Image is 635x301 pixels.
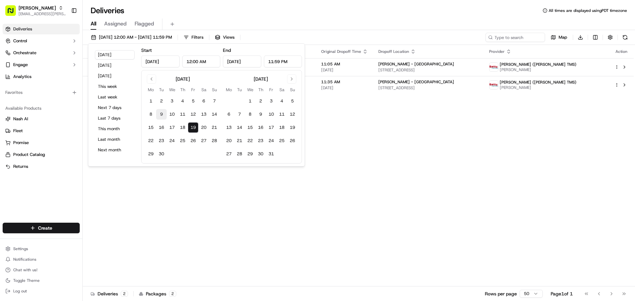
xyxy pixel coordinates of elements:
span: Log out [13,288,27,294]
button: 27 [198,135,209,146]
th: Wednesday [245,86,255,93]
button: [PERSON_NAME][EMAIL_ADDRESS][PERSON_NAME][DOMAIN_NAME] [3,3,68,19]
button: 16 [255,122,266,133]
label: Start [141,47,152,53]
span: Settings [13,246,28,251]
h1: Deliveries [91,5,124,16]
input: Date [223,56,261,67]
button: 8 [146,109,156,120]
button: [EMAIL_ADDRESS][PERSON_NAME][DOMAIN_NAME] [19,11,66,17]
th: Tuesday [156,86,167,93]
button: Log out [3,286,80,296]
button: 27 [224,149,234,159]
button: 20 [198,122,209,133]
button: 11 [177,109,188,120]
button: 20 [224,135,234,146]
th: Monday [224,86,234,93]
button: 6 [224,109,234,120]
span: Fleet [13,128,23,134]
a: Nash AI [5,116,77,122]
th: Friday [188,86,198,93]
img: Joana Marie Avellanoza [7,96,17,107]
span: Orchestrate [13,50,36,56]
button: 2 [255,96,266,106]
button: 14 [209,109,220,120]
span: Dropoff Location [378,49,409,54]
th: Sunday [209,86,220,93]
span: • [89,102,91,108]
span: 11:35 AM [321,79,368,85]
button: Control [3,36,80,46]
span: Control [13,38,27,44]
button: 12 [287,109,298,120]
button: 13 [224,122,234,133]
button: 1 [146,96,156,106]
a: Deliveries [3,24,80,34]
button: 6 [198,96,209,106]
button: Engage [3,59,80,70]
span: Original Dropoff Time [321,49,361,54]
button: [DATE] 12:00 AM - [DATE] 11:59 PM [88,33,175,42]
button: 25 [276,135,287,146]
button: 22 [245,135,255,146]
img: 1736555255976-a54dd68f-1ca7-489b-9aae-adbdc363a1c4 [13,121,19,126]
button: Last 7 days [95,114,135,123]
span: [DATE] [321,67,368,73]
span: [DATE] [53,120,67,126]
div: 💻 [56,148,61,154]
span: 11:05 AM [321,61,368,67]
span: [STREET_ADDRESS] [378,67,478,73]
button: 17 [266,122,276,133]
button: Nash AI [3,114,80,124]
button: 5 [287,96,298,106]
button: Last week [95,93,135,102]
span: [DATE] 12:00 AM - [DATE] 11:59 PM [99,34,172,40]
button: Chat with us! [3,265,80,275]
div: Page 1 of 1 [551,290,573,297]
span: [PERSON_NAME] - [GEOGRAPHIC_DATA] [378,61,454,67]
span: Regen Pajulas [21,120,48,126]
input: Got a question? Start typing here... [17,43,119,50]
button: 2 [156,96,167,106]
input: Date [141,56,180,67]
a: 💻API Documentation [53,145,109,157]
button: Settings [3,244,80,253]
span: Deliveries [13,26,32,32]
img: 1727276513143-84d647e1-66c0-4f92-a045-3c9f9f5dfd92 [14,63,26,75]
input: Time [264,56,302,67]
button: 9 [255,109,266,120]
span: [PERSON_NAME] [PERSON_NAME] [21,102,88,108]
button: 18 [177,122,188,133]
a: Powered byPylon [47,164,80,169]
img: betty.jpg [489,81,498,89]
span: All times are displayed using PDT timezone [549,8,627,13]
button: 14 [234,122,245,133]
span: Assigned [104,20,127,28]
button: 16 [156,122,167,133]
button: 4 [276,96,287,106]
img: 1736555255976-a54dd68f-1ca7-489b-9aae-adbdc363a1c4 [7,63,19,75]
button: 21 [209,122,220,133]
span: Chat with us! [13,267,37,273]
button: 8 [245,109,255,120]
img: Regen Pajulas [7,114,17,125]
div: Past conversations [7,86,44,91]
button: [DATE] [95,61,135,70]
span: Product Catalog [13,152,45,158]
div: 2 [121,291,128,297]
span: [PERSON_NAME] - [GEOGRAPHIC_DATA] [378,79,454,85]
span: All [91,20,96,28]
th: Wednesday [167,86,177,93]
button: 25 [177,135,188,146]
th: Saturday [198,86,209,93]
button: 9 [156,109,167,120]
button: 10 [167,109,177,120]
button: 10 [266,109,276,120]
button: 3 [266,96,276,106]
button: Fleet [3,126,80,136]
div: [DATE] [254,76,268,82]
button: 26 [287,135,298,146]
span: Provider [489,49,505,54]
p: Welcome 👋 [7,26,120,37]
